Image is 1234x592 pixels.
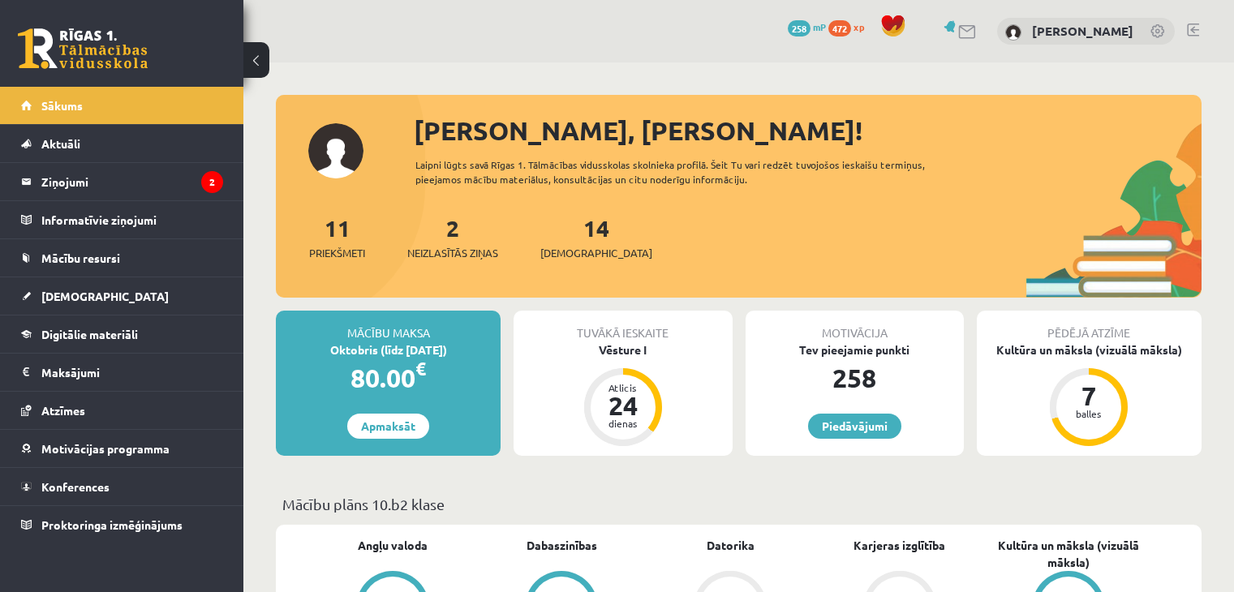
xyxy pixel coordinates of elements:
a: Vēsture I Atlicis 24 dienas [514,341,732,448]
span: Mācību resursi [41,251,120,265]
div: Vēsture I [514,341,732,358]
div: Oktobris (līdz [DATE]) [276,341,501,358]
a: Informatīvie ziņojumi [21,201,223,238]
span: Priekšmeti [309,245,365,261]
div: balles [1064,409,1113,418]
legend: Ziņojumi [41,163,223,200]
div: [PERSON_NAME], [PERSON_NAME]! [414,111,1202,150]
div: 258 [746,358,964,397]
a: Motivācijas programma [21,430,223,467]
a: Kultūra un māksla (vizuālā māksla) [984,537,1153,571]
a: 472 xp [828,20,872,33]
div: Kultūra un māksla (vizuālā māksla) [977,341,1202,358]
span: Konferences [41,479,110,494]
a: [DEMOGRAPHIC_DATA] [21,277,223,315]
div: Motivācija [746,311,964,341]
a: Maksājumi [21,354,223,391]
span: mP [813,20,826,33]
span: Atzīmes [41,403,85,418]
a: Datorika [707,537,755,554]
a: Angļu valoda [358,537,428,554]
a: Sākums [21,87,223,124]
a: Rīgas 1. Tālmācības vidusskola [18,28,148,69]
div: 7 [1064,383,1113,409]
div: dienas [599,418,647,428]
a: Konferences [21,468,223,505]
a: Proktoringa izmēģinājums [21,506,223,543]
legend: Informatīvie ziņojumi [41,201,223,238]
a: Apmaksāt [347,414,429,439]
a: Kultūra un māksla (vizuālā māksla) 7 balles [977,341,1202,448]
span: Aktuāli [41,136,80,151]
a: Digitālie materiāli [21,315,223,353]
a: Dabaszinības [527,537,597,554]
a: 2Neizlasītās ziņas [407,213,498,261]
span: [DEMOGRAPHIC_DATA] [540,245,652,261]
a: Aktuāli [21,125,223,162]
i: 2 [201,171,223,193]
a: 258 mP [788,20,826,33]
span: Neizlasītās ziņas [407,245,498,261]
img: Emīlija Zelča [1005,24,1021,41]
span: xp [853,20,864,33]
a: Mācību resursi [21,239,223,277]
div: Tuvākā ieskaite [514,311,732,341]
div: 80.00 [276,358,501,397]
div: Laipni lūgts savā Rīgas 1. Tālmācības vidusskolas skolnieka profilā. Šeit Tu vari redzēt tuvojošo... [415,157,971,187]
a: Piedāvājumi [808,414,901,439]
span: 258 [788,20,810,36]
div: Mācību maksa [276,311,501,341]
div: Pēdējā atzīme [977,311,1202,341]
a: 14[DEMOGRAPHIC_DATA] [540,213,652,261]
span: € [415,357,426,380]
a: [PERSON_NAME] [1032,23,1133,39]
div: Atlicis [599,383,647,393]
span: 472 [828,20,851,36]
div: Tev pieejamie punkti [746,341,964,358]
a: Ziņojumi2 [21,163,223,200]
span: [DEMOGRAPHIC_DATA] [41,289,169,303]
span: Sākums [41,98,83,113]
legend: Maksājumi [41,354,223,391]
div: 24 [599,393,647,418]
span: Motivācijas programma [41,441,170,456]
p: Mācību plāns 10.b2 klase [282,493,1195,515]
span: Digitālie materiāli [41,327,138,341]
a: Karjeras izglītība [853,537,945,554]
a: 11Priekšmeti [309,213,365,261]
span: Proktoringa izmēģinājums [41,517,183,532]
a: Atzīmes [21,392,223,429]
